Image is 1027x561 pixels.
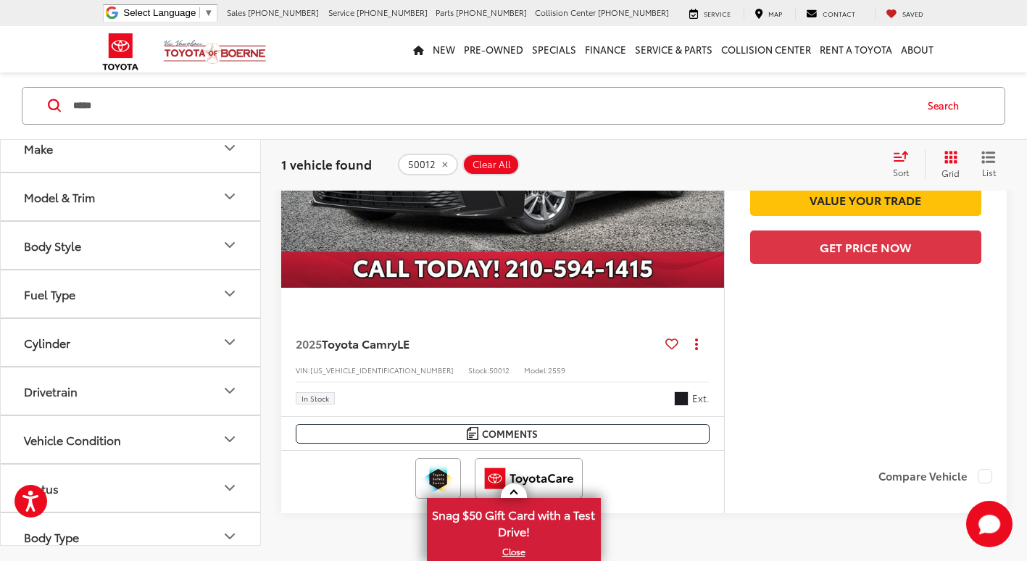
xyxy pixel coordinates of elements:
[281,155,372,173] span: 1 vehicle found
[524,365,548,375] span: Model:
[24,530,79,544] div: Body Type
[478,461,580,496] img: ToyotaCare Vic Vaughan Toyota of Boerne Boerne TX
[468,365,489,375] span: Stock:
[878,469,992,483] label: Compare Vehicle
[897,26,938,72] a: About
[221,431,238,448] div: Vehicle Condition
[598,7,669,18] span: [PHONE_NUMBER]
[966,501,1013,547] button: Toggle Chat Window
[322,335,397,352] span: Toyota Camry
[535,7,596,18] span: Collision Center
[93,28,148,75] img: Toyota
[925,150,970,179] button: Grid View
[581,26,631,72] a: Finance
[692,391,710,405] span: Ext.
[227,7,246,18] span: Sales
[631,26,717,72] a: Service & Parts: Opens in a new tab
[397,335,409,352] span: LE
[221,382,238,399] div: Drivetrain
[823,9,855,18] span: Contact
[914,88,980,124] button: Search
[296,336,660,352] a: 2025Toyota CamryLE
[24,190,95,204] div: Model & Trim
[893,166,909,178] span: Sort
[24,384,78,398] div: Drivetrain
[357,7,428,18] span: [PHONE_NUMBER]
[163,39,267,65] img: Vic Vaughan Toyota of Boerne
[684,331,710,357] button: Actions
[744,8,793,20] a: Map
[221,139,238,157] div: Make
[199,7,200,18] span: ​
[24,238,81,252] div: Body Style
[473,159,511,170] span: Clear All
[674,391,689,406] span: Midnight Black Metallic
[1,125,262,172] button: MakeMake
[548,365,565,375] span: 2559
[436,7,454,18] span: Parts
[221,285,238,302] div: Fuel Type
[1,465,262,512] button: StatusStatus
[1,319,262,366] button: CylinderCylinder
[678,8,741,20] a: Service
[221,188,238,205] div: Model & Trim
[296,365,310,375] span: VIN:
[221,333,238,351] div: Cylinder
[489,365,510,375] span: 50012
[966,501,1013,547] svg: Start Chat
[795,8,866,20] a: Contact
[24,287,75,301] div: Fuel Type
[221,236,238,254] div: Body Style
[398,154,458,175] button: remove 50012
[409,26,428,72] a: Home
[750,230,981,263] button: Get Price Now
[1,416,262,463] button: Vehicle ConditionVehicle Condition
[1,270,262,317] button: Fuel TypeFuel Type
[460,26,528,72] a: Pre-Owned
[310,365,454,375] span: [US_VEHICLE_IDENTIFICATION_NUMBER]
[1,513,262,560] button: Body TypeBody Type
[482,427,538,441] span: Comments
[302,395,329,402] span: In Stock
[768,9,782,18] span: Map
[875,8,934,20] a: My Saved Vehicles
[428,26,460,72] a: New
[970,150,1007,179] button: List View
[24,141,53,155] div: Make
[886,150,925,179] button: Select sort value
[221,479,238,496] div: Status
[750,183,981,216] a: Value Your Trade
[221,528,238,545] div: Body Type
[123,7,196,18] span: Select Language
[462,154,520,175] button: Clear All
[123,7,213,18] a: Select Language​
[418,461,458,496] img: Toyota Safety Sense Vic Vaughan Toyota of Boerne Boerne TX
[296,335,322,352] span: 2025
[24,481,59,495] div: Status
[704,9,731,18] span: Service
[1,173,262,220] button: Model & TrimModel & Trim
[467,427,478,439] img: Comments
[1,222,262,269] button: Body StyleBody Style
[408,159,436,170] span: 50012
[902,9,923,18] span: Saved
[941,167,960,179] span: Grid
[72,88,914,123] input: Search by Make, Model, or Keyword
[1,367,262,415] button: DrivetrainDrivetrain
[328,7,354,18] span: Service
[24,336,70,349] div: Cylinder
[695,338,698,349] span: dropdown dots
[24,433,121,446] div: Vehicle Condition
[296,424,710,444] button: Comments
[204,7,213,18] span: ▼
[981,166,996,178] span: List
[456,7,527,18] span: [PHONE_NUMBER]
[815,26,897,72] a: Rent a Toyota
[717,26,815,72] a: Collision Center
[528,26,581,72] a: Specials
[428,499,599,544] span: Snag $50 Gift Card with a Test Drive!
[248,7,319,18] span: [PHONE_NUMBER]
